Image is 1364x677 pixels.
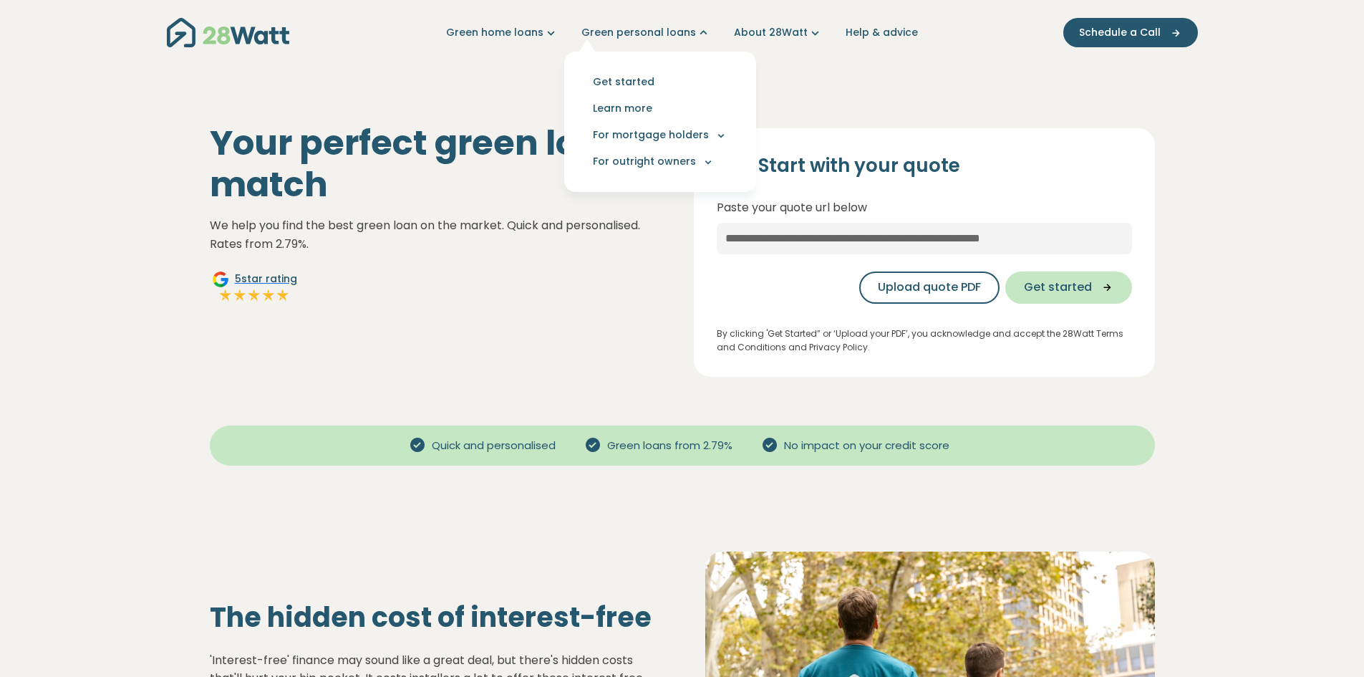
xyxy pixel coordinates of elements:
a: Green personal loans [581,25,711,40]
span: Get started [1024,279,1092,296]
button: Get started [1005,272,1132,304]
p: We help you find the best green loan on the market. Quick and personalised. Rates from 2.79%. [210,216,671,253]
h2: The hidden cost of interest-free [210,601,659,634]
img: Full star [233,288,247,302]
p: By clicking 'Get Started” or ‘Upload your PDF’, you acknowledge and accept the 28Watt Terms and C... [717,327,1132,354]
span: Schedule a Call [1079,25,1161,40]
a: Green home loans [446,25,558,40]
button: For mortgage holders [576,122,745,148]
span: Quick and personalised [426,438,561,454]
button: Schedule a Call [1063,18,1198,47]
p: Paste your quote url below [717,198,1132,217]
img: Full star [261,288,276,302]
img: Full star [247,288,261,302]
h4: Start with your quote [758,154,960,178]
img: Full star [276,288,290,302]
a: About 28Watt [734,25,823,40]
a: Learn more [576,95,745,122]
span: No impact on your credit score [778,438,955,454]
img: Full star [218,288,233,302]
button: Upload quote PDF [859,272,1000,304]
img: 28Watt [167,18,289,47]
a: Get started [576,69,745,95]
span: 5 star rating [235,272,297,287]
a: Help & advice [846,25,918,40]
a: Google5star ratingFull starFull starFull starFull starFull star [210,271,299,305]
nav: Main navigation [167,14,1198,51]
span: Green loans from 2.79% [601,438,738,454]
button: For outright owners [576,148,745,175]
img: Google [212,271,229,288]
span: Upload quote PDF [878,279,981,296]
h1: Your perfect green loan match [210,123,671,205]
